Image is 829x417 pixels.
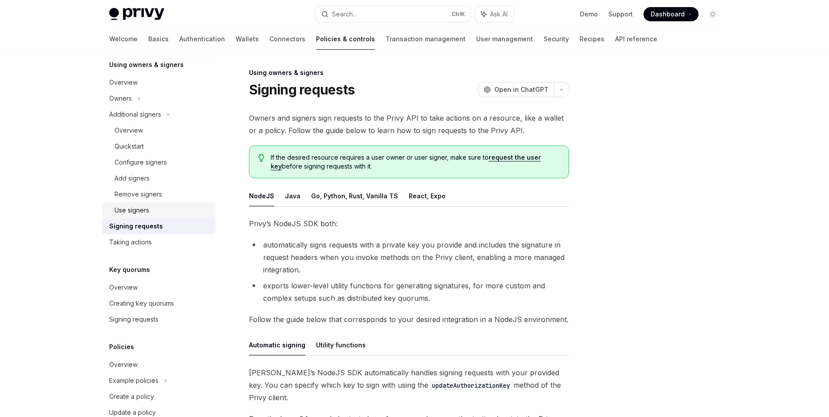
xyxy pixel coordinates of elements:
[409,185,446,206] button: React, Expo
[102,170,216,186] a: Add signers
[249,185,274,206] button: NodeJS
[651,10,685,19] span: Dashboard
[102,389,216,405] a: Create a policy
[428,381,513,390] code: updateAuthorizationKey
[249,279,569,304] li: exports lower-level utility functions for generating signatures, for more custom and complex setu...
[179,28,225,50] a: Authentication
[643,7,699,21] a: Dashboard
[249,82,355,98] h1: Signing requests
[114,125,143,136] div: Overview
[102,154,216,170] a: Configure signers
[109,93,132,104] div: Owners
[271,153,560,171] span: If the desired resource requires a user owner or user signer, make sure to before signing request...
[102,279,216,295] a: Overview
[706,7,720,21] button: Toggle dark mode
[476,28,533,50] a: User management
[102,202,216,218] a: Use signers
[102,295,216,311] a: Creating key quorums
[102,75,216,90] a: Overview
[109,28,138,50] a: Welcome
[109,221,163,232] div: Signing requests
[114,173,150,184] div: Add signers
[475,6,514,22] button: Ask AI
[109,77,138,88] div: Overview
[109,264,150,275] h5: Key quorums
[102,122,216,138] a: Overview
[102,357,216,373] a: Overview
[109,375,158,386] div: Example policies
[109,391,154,402] div: Create a policy
[608,10,633,19] a: Support
[109,59,184,70] h5: Using owners & signers
[249,239,569,276] li: automatically signs requests with a private key you provide and includes the signature in request...
[102,234,216,250] a: Taking actions
[258,154,264,162] svg: Tip
[114,157,167,168] div: Configure signers
[114,141,144,152] div: Quickstart
[544,28,569,50] a: Security
[109,8,164,20] img: light logo
[452,11,465,18] span: Ctrl K
[109,282,138,293] div: Overview
[249,334,305,355] button: Automatic signing
[580,10,598,19] a: Demo
[249,313,569,326] span: Follow the guide below that corresponds to your desired integration in a NodeJS environment.
[386,28,466,50] a: Transaction management
[316,334,366,355] button: Utility functions
[102,138,216,154] a: Quickstart
[102,311,216,327] a: Signing requests
[102,186,216,202] a: Remove signers
[109,298,174,309] div: Creating key quorums
[109,237,152,248] div: Taking actions
[580,28,604,50] a: Recipes
[102,218,216,234] a: Signing requests
[249,217,569,230] span: Privy’s NodeJS SDK both:
[315,6,470,22] button: Search...CtrlK
[285,185,300,206] button: Java
[114,189,162,200] div: Remove signers
[148,28,169,50] a: Basics
[249,366,569,404] span: [PERSON_NAME]’s NodeJS SDK automatically handles signing requests with your provided key. You can...
[236,28,259,50] a: Wallets
[249,112,569,137] span: Owners and signers sign requests to the Privy API to take actions on a resource, like a wallet or...
[615,28,657,50] a: API reference
[490,10,508,19] span: Ask AI
[311,185,398,206] button: Go, Python, Rust, Vanilla TS
[109,109,161,120] div: Additional signers
[109,359,138,370] div: Overview
[332,9,357,20] div: Search...
[494,85,549,94] span: Open in ChatGPT
[114,205,149,216] div: Use signers
[269,28,305,50] a: Connectors
[316,28,375,50] a: Policies & controls
[478,82,554,97] button: Open in ChatGPT
[109,342,134,352] h5: Policies
[249,68,569,77] div: Using owners & signers
[109,314,158,325] div: Signing requests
